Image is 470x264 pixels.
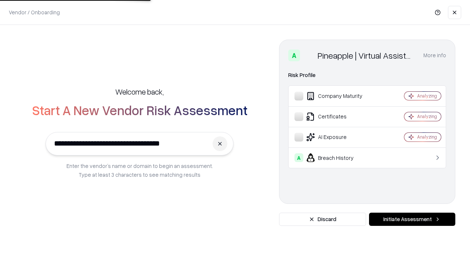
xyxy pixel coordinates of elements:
[294,133,382,142] div: AI Exposure
[417,113,437,120] div: Analyzing
[423,49,446,62] button: More info
[294,153,382,162] div: Breach History
[294,112,382,121] div: Certificates
[279,213,366,226] button: Discard
[288,71,446,80] div: Risk Profile
[294,153,303,162] div: A
[294,92,382,100] div: Company Maturity
[369,213,455,226] button: Initiate Assessment
[417,93,437,99] div: Analyzing
[288,49,300,61] div: A
[303,49,315,61] img: Pineapple | Virtual Assistant Agency
[115,87,164,97] h5: Welcome back,
[66,161,213,179] p: Enter the vendor’s name or domain to begin an assessment. Type at least 3 characters to see match...
[417,134,437,140] div: Analyzing
[318,49,415,61] div: Pineapple | Virtual Assistant Agency
[32,103,247,117] h2: Start A New Vendor Risk Assessment
[9,8,60,16] p: Vendor / Onboarding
